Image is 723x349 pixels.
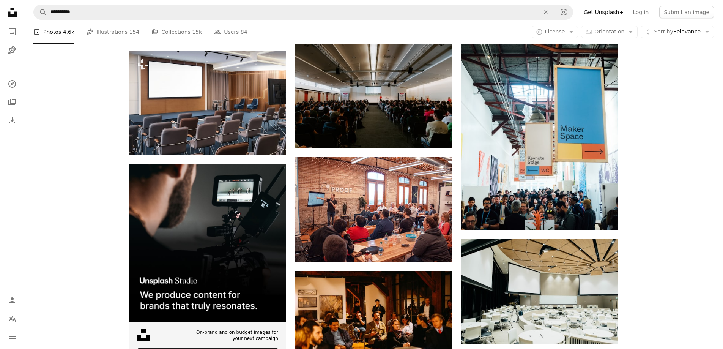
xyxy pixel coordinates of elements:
[5,5,20,21] a: Home — Unsplash
[34,5,47,19] button: Search Unsplash
[137,329,150,341] img: file-1631678316303-ed18b8b5cb9cimage
[5,329,20,344] button: Menu
[5,293,20,308] a: Log in / Sign up
[214,20,247,44] a: Users 84
[579,6,628,18] a: Get Unsplash+
[654,28,701,36] span: Relevance
[295,320,452,327] a: people sitting on chair
[33,5,573,20] form: Find visuals sitewide
[129,164,286,321] img: file-1715652217532-464736461acbimage
[5,311,20,326] button: Language
[581,26,638,38] button: Orientation
[532,26,578,38] button: License
[129,51,286,155] img: a conference room with chairs and a projector screen
[594,28,624,35] span: Orientation
[545,28,565,35] span: License
[628,6,653,18] a: Log in
[461,239,618,344] img: photo of empty room with projector screen
[461,287,618,294] a: photo of empty room with projector screen
[659,6,714,18] button: Submit an image
[641,26,714,38] button: Sort byRelevance
[241,28,247,36] span: 84
[5,76,20,92] a: Explore
[192,329,278,342] span: On-brand and on budget images for your next campaign
[5,95,20,110] a: Collections
[129,99,286,106] a: a conference room with chairs and a projector screen
[295,206,452,213] a: people sitting on chair in front of table
[87,20,139,44] a: Illustrations 154
[295,157,452,262] img: people sitting on chair in front of table
[295,92,452,99] a: men and women sitting on chairs inside room
[5,43,20,58] a: Illustrations
[151,20,202,44] a: Collections 15k
[295,43,452,148] img: men and women sitting on chairs inside room
[537,5,554,19] button: Clear
[461,108,618,115] a: text
[654,28,673,35] span: Sort by
[5,24,20,39] a: Photos
[192,28,202,36] span: 15k
[554,5,573,19] button: Visual search
[129,28,140,36] span: 154
[5,113,20,128] a: Download History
